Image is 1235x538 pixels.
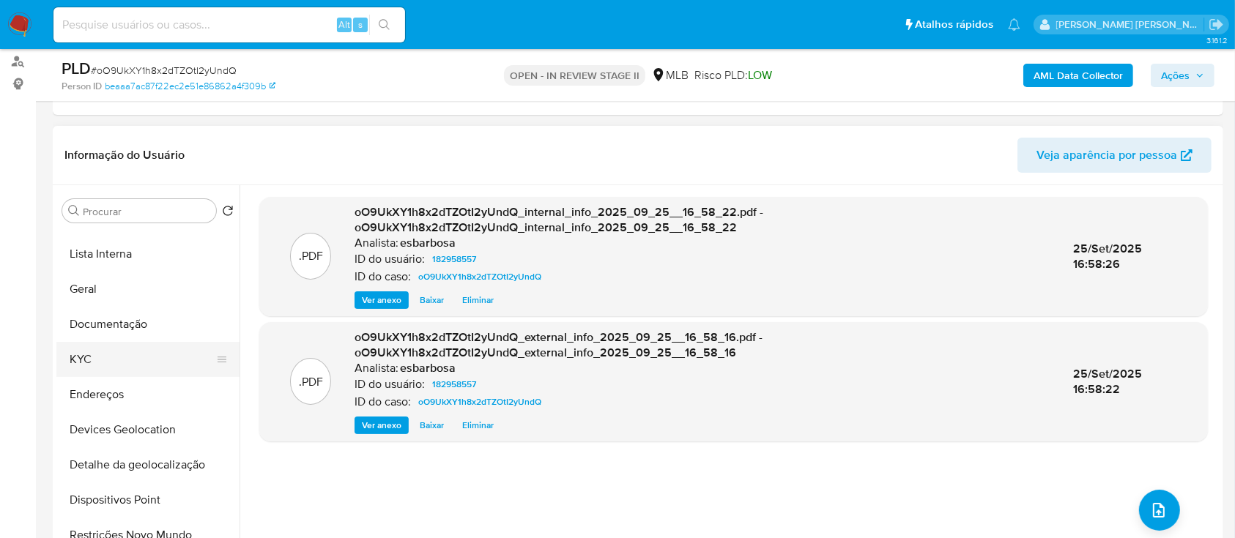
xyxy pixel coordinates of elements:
span: 25/Set/2025 16:58:22 [1073,365,1142,398]
span: 25/Set/2025 16:58:26 [1073,240,1142,273]
p: .PDF [299,374,323,390]
span: oO9UkXY1h8x2dTZOtI2yUndQ [418,268,541,285]
span: # oO9UkXY1h8x2dTZOtI2yUndQ [91,63,237,78]
span: 3.161.2 [1206,34,1228,46]
p: OPEN - IN REVIEW STAGE II [504,65,645,86]
span: Eliminar [462,293,494,307]
b: Person ID [62,80,102,93]
span: Ações [1161,64,1190,87]
button: Veja aparência por pessoa [1017,138,1212,173]
p: ID do usuário: [355,377,425,392]
button: Ver anexo [355,416,409,434]
b: PLD [62,56,91,80]
a: Sair [1209,17,1224,32]
button: Endereços [56,377,240,412]
p: ID do caso: [355,269,411,284]
button: AML Data Collector [1023,64,1133,87]
span: oO9UkXY1h8x2dTZOtI2yUndQ_internal_info_2025_09_25__16_58_22.pdf - oO9UkXY1h8x2dTZOtI2yUndQ_intern... [355,203,763,236]
button: Documentação [56,307,240,342]
span: s [358,18,363,31]
p: .PDF [299,248,323,264]
span: oO9UkXY1h8x2dTZOtI2yUndQ [418,393,541,411]
button: Procurar [68,205,80,217]
h6: esbarbosa [400,361,456,376]
span: Risco PLD: [694,67,772,83]
button: Geral [56,272,240,307]
button: search-icon [369,15,399,35]
button: Ver anexo [355,291,409,309]
b: AML Data Collector [1034,64,1123,87]
a: oO9UkXY1h8x2dTZOtI2yUndQ [412,393,547,411]
span: 182958557 [432,376,476,393]
button: Baixar [412,416,451,434]
button: upload-file [1139,490,1180,531]
button: Baixar [412,291,451,309]
h6: esbarbosa [400,236,456,250]
p: ID do caso: [355,395,411,409]
button: Ações [1151,64,1214,87]
p: ID do usuário: [355,252,425,266]
span: Baixar [420,418,444,433]
span: Ver anexo [362,293,401,307]
button: KYC [56,342,228,377]
span: Ver anexo [362,418,401,433]
input: Pesquise usuários ou casos... [53,15,405,34]
span: oO9UkXY1h8x2dTZOtI2yUndQ_external_info_2025_09_25__16_58_16.pdf - oO9UkXY1h8x2dTZOtI2yUndQ_extern... [355,329,763,362]
span: 182958557 [432,250,476,268]
span: Alt [338,18,350,31]
span: Baixar [420,293,444,307]
button: Lista Interna [56,236,240,272]
a: 182958557 [426,250,482,268]
span: Eliminar [462,418,494,433]
div: MLB [651,67,689,83]
p: alessandra.barbosa@mercadopago.com [1056,18,1204,31]
a: Notificações [1008,18,1020,31]
h1: Informação do Usuário [64,148,185,162]
span: Veja aparência por pessoa [1036,138,1177,173]
button: Detalhe da geolocalização [56,447,240,482]
p: Analista: [355,236,398,250]
a: 182958557 [426,376,482,393]
a: beaaa7ac87f22ec2e51e86862a4f309b [105,80,275,93]
p: Analista: [355,361,398,376]
button: Dispositivos Point [56,482,240,518]
button: Eliminar [455,291,501,309]
button: Retornar ao pedido padrão [222,205,234,221]
button: Eliminar [455,416,501,434]
input: Procurar [83,205,210,218]
span: Atalhos rápidos [915,17,993,32]
button: Devices Geolocation [56,412,240,447]
span: LOW [748,67,772,83]
a: oO9UkXY1h8x2dTZOtI2yUndQ [412,268,547,285]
